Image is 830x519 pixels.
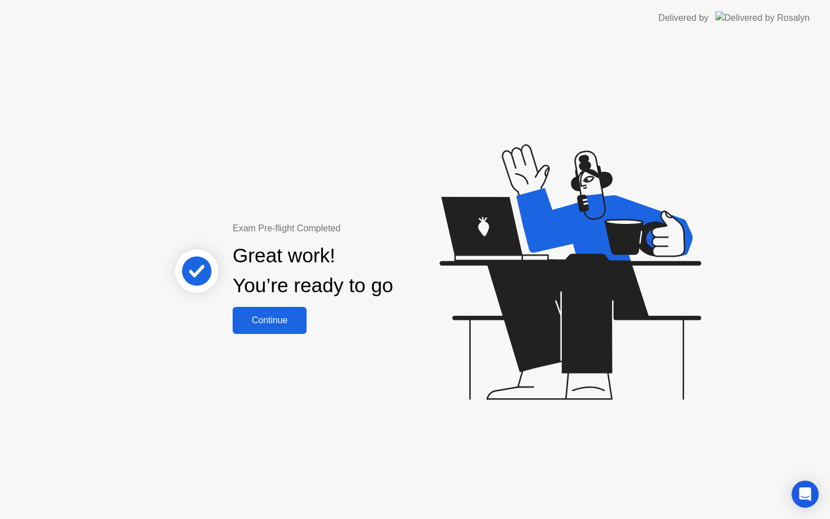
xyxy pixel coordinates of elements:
[658,11,709,25] div: Delivered by
[715,11,810,24] img: Delivered by Rosalyn
[233,307,307,334] button: Continue
[233,222,466,235] div: Exam Pre-flight Completed
[792,481,819,508] div: Open Intercom Messenger
[233,241,393,301] div: Great work! You’re ready to go
[236,315,303,326] div: Continue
